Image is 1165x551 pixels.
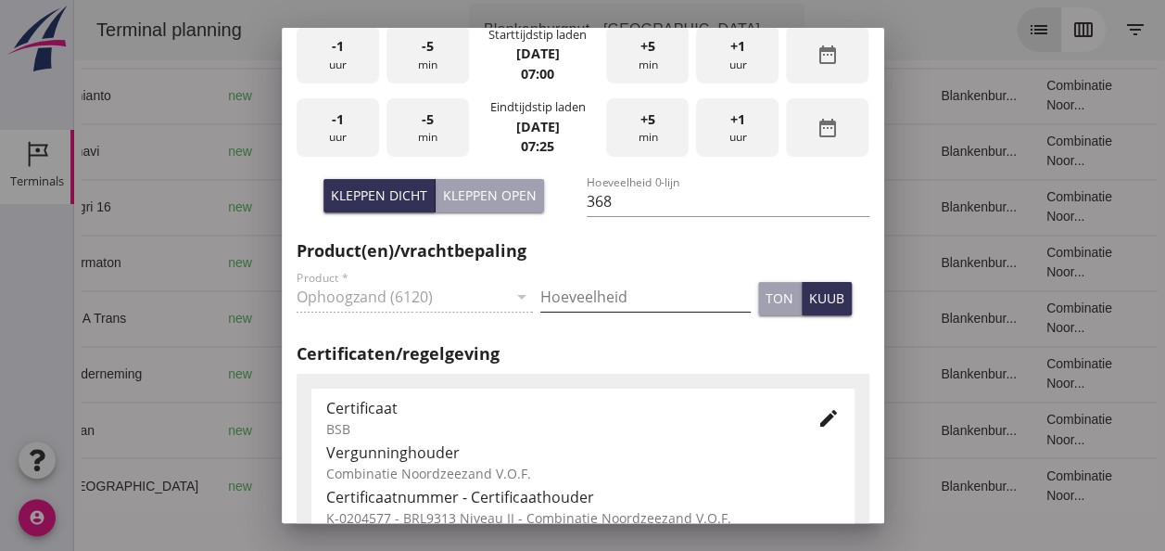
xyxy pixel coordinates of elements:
[998,19,1020,41] i: calendar_view_week
[7,17,183,43] div: Terminal planning
[326,397,788,419] div: Certificaat
[730,36,745,57] span: +1
[957,179,1072,235] td: Combinatie Noor...
[424,235,526,290] td: 672
[139,179,206,235] td: new
[267,312,280,325] i: directions_boat
[766,288,793,308] div: ton
[424,457,526,513] td: 467
[606,26,689,84] div: min
[852,179,957,235] td: Blankenbur...
[267,367,280,380] i: directions_boat
[696,26,779,84] div: uur
[712,68,853,123] td: 18
[410,19,686,41] div: Blankenburgput - [GEOGRAPHIC_DATA]
[468,202,483,213] small: m3
[221,420,376,440] div: [GEOGRAPHIC_DATA]
[386,26,469,84] div: min
[221,309,376,328] div: Tilburg
[852,235,957,290] td: Blankenbur...
[332,36,344,57] span: -1
[712,179,853,235] td: 18
[587,186,869,216] input: Hoeveelheid 0-lijn
[326,508,840,528] div: K-0204577 - BRL9313 Niveau II - Combinatie Noordzeezand V.O.F.
[139,402,206,457] td: new
[331,186,427,205] div: Kleppen dicht
[386,98,469,157] div: min
[817,117,839,139] i: date_range
[957,68,1072,123] td: Combinatie Noor...
[712,235,853,290] td: 18
[326,464,840,483] div: Combinatie Noordzeezand V.O.F.
[852,346,957,402] td: Blankenbur...
[139,123,206,179] td: new
[712,402,853,457] td: 18
[139,346,206,402] td: new
[515,118,559,135] strong: [DATE]
[521,137,554,155] strong: 07:25
[326,419,788,439] div: BSB
[326,442,840,464] div: Vergunninghouder
[852,290,957,346] td: Blankenbur...
[957,457,1072,513] td: Combinatie Noor...
[809,288,844,308] div: kuub
[957,123,1072,179] td: Combinatie Noor...
[640,109,655,130] span: +5
[640,36,655,57] span: +5
[267,200,280,213] i: directions_boat
[139,457,206,513] td: new
[424,290,526,346] td: 336
[424,123,526,179] td: 451
[436,179,544,212] button: Kleppen open
[461,147,475,158] small: m3
[363,423,376,436] i: directions_boat
[424,179,526,235] td: 1298
[139,235,206,290] td: new
[297,341,869,366] h2: Certificaten/regelgeving
[606,98,689,157] div: min
[957,402,1072,457] td: Combinatie Noor...
[758,282,802,315] button: ton
[139,68,206,123] td: new
[957,290,1072,346] td: Combinatie Noor...
[617,123,711,179] td: Filling sand
[332,109,344,130] span: -1
[617,346,711,402] td: Ontzilt oph.zan...
[489,98,585,116] div: Eindtijdstip laden
[712,457,853,513] td: 18
[422,109,434,130] span: -5
[424,346,526,402] td: 1003
[957,235,1072,290] td: Combinatie Noor...
[363,89,376,102] i: directions_boat
[461,481,475,492] small: m3
[852,123,957,179] td: Blankenbur...
[221,365,376,384] div: Gouda
[267,256,280,269] i: directions_boat
[488,26,587,44] div: Starttijdstip laden
[852,68,957,123] td: Blankenbur...
[954,19,976,41] i: list
[617,179,711,235] td: Ontzilt oph.zan...
[802,282,852,315] button: kuub
[221,142,376,161] div: [GEOGRAPHIC_DATA]
[323,179,436,212] button: Kleppen dicht
[221,86,376,106] div: [GEOGRAPHIC_DATA]
[957,346,1072,402] td: Combinatie Noor...
[363,145,376,158] i: directions_boat
[468,369,483,380] small: m3
[297,238,869,263] h2: Product(en)/vrachtbepaling
[461,258,475,269] small: m3
[696,98,779,157] div: uur
[461,314,475,325] small: m3
[540,282,751,312] input: Hoeveelheid
[817,44,839,66] i: date_range
[221,198,376,217] div: Gouda
[730,109,745,130] span: +1
[424,68,526,123] td: 556
[326,486,840,508] div: Certificaatnummer - Certificaathouder
[221,476,376,495] div: [GEOGRAPHIC_DATA]
[817,407,840,429] i: edit
[712,290,853,346] td: 18
[712,123,853,179] td: 18
[443,186,537,205] div: Kleppen open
